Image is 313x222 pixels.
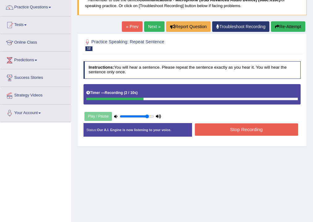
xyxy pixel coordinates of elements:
[84,123,192,137] div: Status:
[0,69,71,85] a: Success Stories
[212,21,269,32] a: Troubleshoot Recording
[105,91,123,95] b: Recording
[88,65,114,70] b: Instructions:
[0,87,71,102] a: Strategy Videos
[0,34,71,49] a: Online Class
[0,52,71,67] a: Predictions
[124,91,125,95] b: (
[271,21,305,32] button: Re-Attempt
[85,46,92,51] span: 12
[195,123,298,135] button: Stop Recording
[125,91,136,95] b: 2 / 10s
[144,21,165,32] a: Next »
[166,21,211,32] button: Report Question
[122,21,142,32] a: « Prev
[84,61,301,79] h4: You will hear a sentence. Please repeat the sentence exactly as you hear it. You will hear the se...
[97,128,171,132] strong: Our A.I. Engine is now listening to your voice.
[136,91,138,95] b: )
[0,16,71,32] a: Tests
[84,38,218,51] h2: Practice Speaking: Repeat Sentence
[0,105,71,120] a: Your Account
[86,91,138,95] h5: Timer —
